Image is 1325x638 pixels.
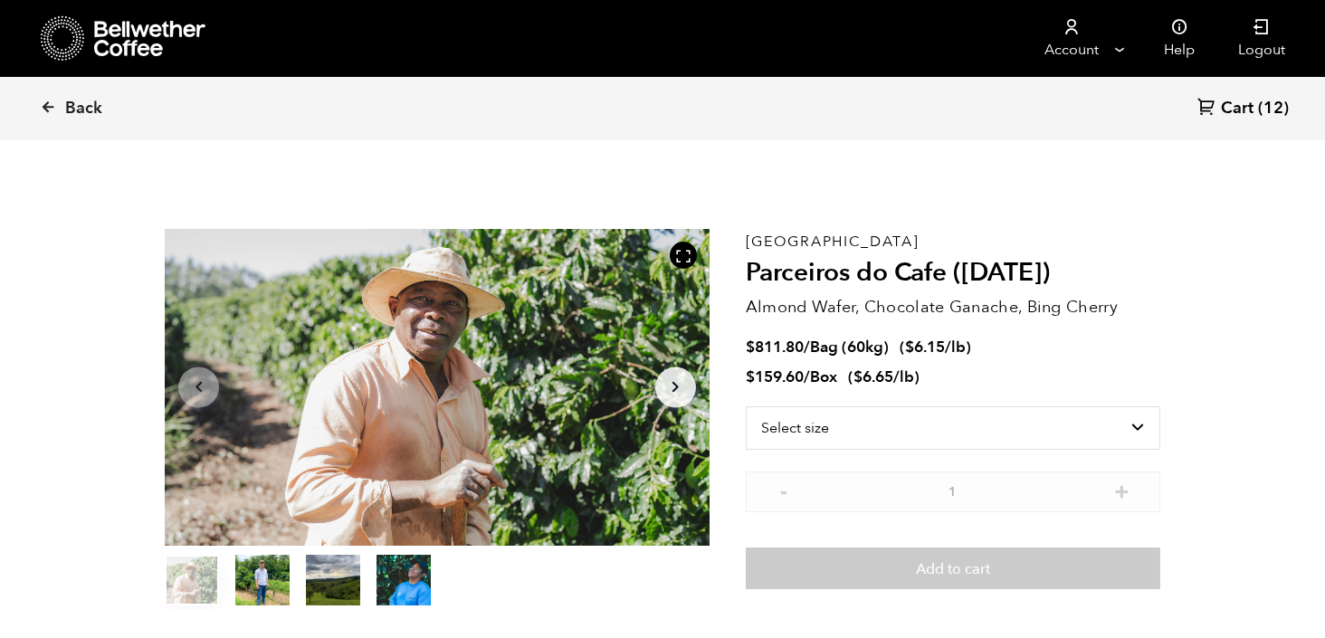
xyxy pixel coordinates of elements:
[810,367,837,387] span: Box
[746,548,1160,589] button: Add to cart
[905,337,945,357] bdi: 6.15
[746,367,755,387] span: $
[746,337,755,357] span: $
[746,367,804,387] bdi: 159.60
[1221,98,1254,119] span: Cart
[65,98,102,119] span: Back
[905,337,914,357] span: $
[1111,481,1133,499] button: +
[746,258,1160,289] h2: Parceiros do Cafe ([DATE])
[810,337,889,357] span: Bag (60kg)
[893,367,914,387] span: /lb
[804,337,810,357] span: /
[945,337,966,357] span: /lb
[853,367,863,387] span: $
[773,481,796,499] button: -
[746,295,1160,319] p: Almond Wafer, Chocolate Ganache, Bing Cherry
[746,337,804,357] bdi: 811.80
[804,367,810,387] span: /
[900,337,971,357] span: ( )
[848,367,920,387] span: ( )
[853,367,893,387] bdi: 6.65
[1197,97,1289,121] a: Cart (12)
[1258,98,1289,119] span: (12)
